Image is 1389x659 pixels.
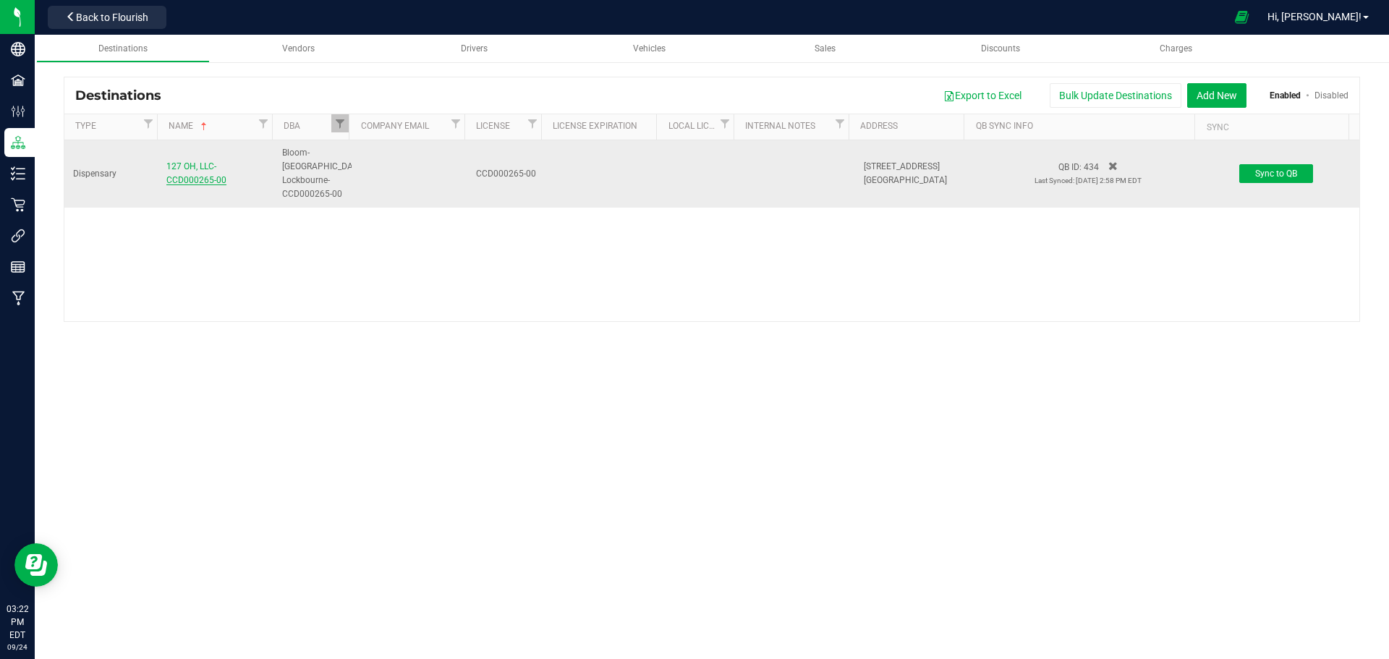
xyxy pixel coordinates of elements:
[1226,3,1258,31] span: Open Ecommerce Menu
[633,43,666,54] span: Vehicles
[976,121,1189,132] a: QB Sync Info
[1187,83,1246,108] button: Add New
[169,121,255,132] a: Name
[255,114,272,132] a: Filter
[1194,114,1348,140] th: Sync
[11,104,25,119] inline-svg: Configuration
[447,114,464,132] a: Filter
[524,114,541,132] a: Filter
[11,197,25,212] inline-svg: Retail
[75,121,139,132] a: Type
[860,121,959,132] a: Address
[1076,177,1142,184] span: [DATE] 2:58 PM EDT
[284,121,331,132] a: DBA
[7,642,28,652] p: 09/24
[1267,11,1362,22] span: Hi, [PERSON_NAME]!
[76,12,148,23] span: Back to Flourish
[7,603,28,642] p: 03:22 PM EDT
[668,121,716,132] a: Local License
[166,161,226,185] span: 127 OH, LLC-CCD000265-00
[361,121,447,132] a: Company Email
[461,43,488,54] span: Drivers
[75,88,172,103] span: Destinations
[831,114,849,132] a: Filter
[815,43,836,54] span: Sales
[11,260,25,274] inline-svg: Reports
[11,166,25,181] inline-svg: Inventory
[282,43,315,54] span: Vendors
[1084,162,1099,172] span: 434
[73,167,149,181] div: Dispensary
[1058,162,1082,172] span: QB ID:
[11,135,25,150] inline-svg: Distribution
[476,167,536,181] div: CCD000265-00
[48,6,166,29] button: Back to Flourish
[1160,43,1192,54] span: Charges
[864,175,947,185] span: [GEOGRAPHIC_DATA]
[11,42,25,56] inline-svg: Company
[1314,90,1348,101] a: Disabled
[716,114,734,132] a: Filter
[476,121,524,132] a: License
[1239,164,1313,183] button: Sync to QB
[282,146,342,202] div: Bloom-[GEOGRAPHIC_DATA] Lockbourne-CCD000265-00
[1270,90,1301,101] a: Enabled
[98,43,148,54] span: Destinations
[11,73,25,88] inline-svg: Facilities
[1255,169,1297,179] span: Sync to QB
[864,161,940,171] span: [STREET_ADDRESS]
[981,43,1020,54] span: Discounts
[11,229,25,243] inline-svg: Integrations
[11,291,25,305] inline-svg: Manufacturing
[331,114,349,132] a: Filter
[14,543,58,587] iframe: Resource center
[745,121,831,132] a: Internal Notes
[1050,83,1181,108] button: Bulk Update Destinations
[1035,177,1074,184] span: Last Synced:
[553,121,651,132] a: License Expiration
[934,83,1031,108] button: Export to Excel
[140,114,157,132] a: Filter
